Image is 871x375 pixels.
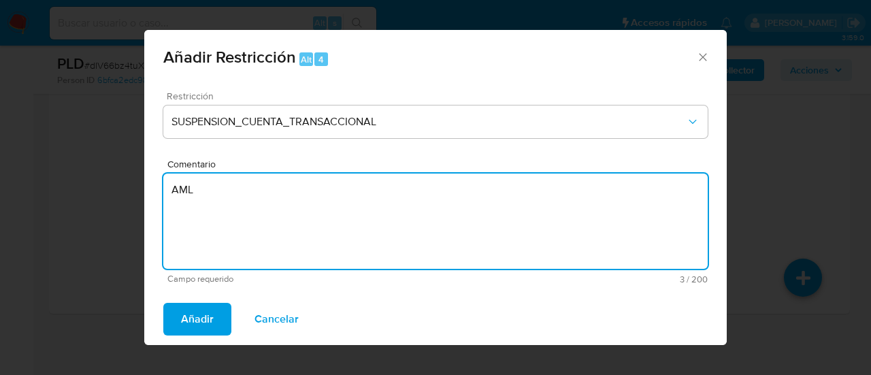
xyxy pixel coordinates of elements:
span: Añadir Restricción [163,45,296,69]
span: Cancelar [254,304,299,334]
textarea: AML [163,174,708,269]
button: Cerrar ventana [696,50,708,63]
span: Alt [301,53,312,66]
span: 4 [318,53,324,66]
button: Añadir [163,303,231,336]
span: Campo requerido [167,274,438,284]
span: SUSPENSION_CUENTA_TRANSACCIONAL [171,115,686,129]
span: Máximo 200 caracteres [438,275,708,284]
button: Restriction [163,105,708,138]
span: Comentario [167,159,712,169]
span: Restricción [167,91,711,101]
button: Cancelar [237,303,316,336]
span: Añadir [181,304,214,334]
